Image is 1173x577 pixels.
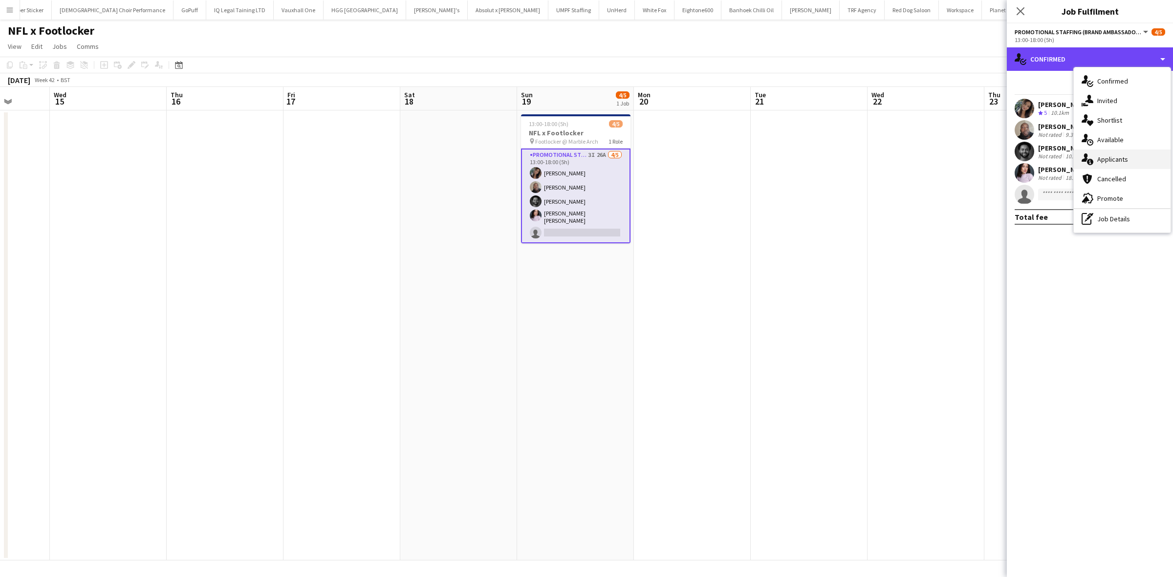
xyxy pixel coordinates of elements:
button: UMPF Staffing [548,0,599,20]
span: Promote [1097,194,1123,203]
span: Applicants [1097,155,1128,164]
div: 13:00-18:00 (5h) [1015,36,1165,43]
span: 13:00-18:00 (5h) [529,120,568,128]
span: 19 [520,96,533,107]
span: 4/5 [616,91,630,99]
span: Mon [638,90,651,99]
span: Promotional Staffing (Brand Ambassadors) [1015,28,1142,36]
span: 17 [286,96,295,107]
button: Planet Organic [982,0,1036,20]
span: Thu [171,90,183,99]
span: 15 [52,96,66,107]
span: Thu [988,90,1000,99]
button: Workspace [939,0,982,20]
span: 18 [403,96,415,107]
button: UnHerd [599,0,635,20]
span: 4/5 [609,120,623,128]
div: Confirmed [1007,47,1173,71]
span: 5 [1044,109,1047,116]
div: Not rated [1038,174,1064,181]
div: [PERSON_NAME] [1038,122,1090,131]
span: View [8,42,22,51]
span: 16 [169,96,183,107]
button: Promotional Staffing (Brand Ambassadors) [1015,28,1150,36]
span: Shortlist [1097,116,1122,125]
button: White Fox [635,0,674,20]
div: 1 Job [616,100,629,107]
div: [PERSON_NAME] [1038,100,1090,109]
span: 20 [636,96,651,107]
div: [PERSON_NAME] [PERSON_NAME] [1038,165,1143,174]
span: 23 [987,96,1000,107]
span: 4/5 [1151,28,1165,36]
div: [DATE] [8,75,30,85]
span: 22 [870,96,884,107]
h3: NFL x Footlocker [521,128,630,137]
span: Confirmed [1097,77,1128,85]
span: Fri [287,90,295,99]
button: IQ Legal Taining LTD [206,0,274,20]
app-job-card: 13:00-18:00 (5h)4/5NFL x Footlocker Footlocker @ Marble Arch1 RolePromotional Staffing (Brand Amb... [521,114,630,243]
span: Cancelled [1097,174,1126,183]
a: Comms [73,40,103,53]
div: 18.2km [1064,174,1086,181]
span: 1 Role [608,138,623,145]
div: BST [61,76,70,84]
a: Edit [27,40,46,53]
button: GoPuff [174,0,206,20]
span: Wed [871,90,884,99]
button: Absolut x [PERSON_NAME] [468,0,548,20]
div: [PERSON_NAME] [1038,144,1090,152]
button: HGG [GEOGRAPHIC_DATA] [324,0,406,20]
button: Red Dog Saloon [885,0,939,20]
button: [PERSON_NAME] [782,0,840,20]
button: [DEMOGRAPHIC_DATA] Choir Performance [52,0,174,20]
div: 9.3km [1064,131,1083,138]
div: Job Details [1074,209,1171,229]
span: Invited [1097,96,1117,105]
app-card-role: Promotional Staffing (Brand Ambassadors)3I26A4/513:00-18:00 (5h)[PERSON_NAME][PERSON_NAME][PERSON... [521,149,630,243]
a: Jobs [48,40,71,53]
span: Sat [404,90,415,99]
span: 21 [753,96,766,107]
span: Jobs [52,42,67,51]
button: Vauxhall One [274,0,324,20]
button: Banhoek Chilli Oil [721,0,782,20]
h1: NFL x Footlocker [8,23,94,38]
div: 10.1km [1049,109,1071,117]
span: Footlocker @ Marble Arch [535,138,598,145]
span: Tue [755,90,766,99]
h3: Job Fulfilment [1007,5,1173,18]
span: Available [1097,135,1124,144]
div: Not rated [1038,152,1064,160]
span: Wed [54,90,66,99]
div: Total fee [1015,212,1048,222]
button: Eightone600 [674,0,721,20]
button: TRF Agency [840,0,885,20]
a: View [4,40,25,53]
span: Sun [521,90,533,99]
span: Week 42 [32,76,57,84]
button: [PERSON_NAME]'s [406,0,468,20]
div: 10.5km [1064,152,1086,160]
div: Not rated [1038,131,1064,138]
span: Edit [31,42,43,51]
span: Comms [77,42,99,51]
